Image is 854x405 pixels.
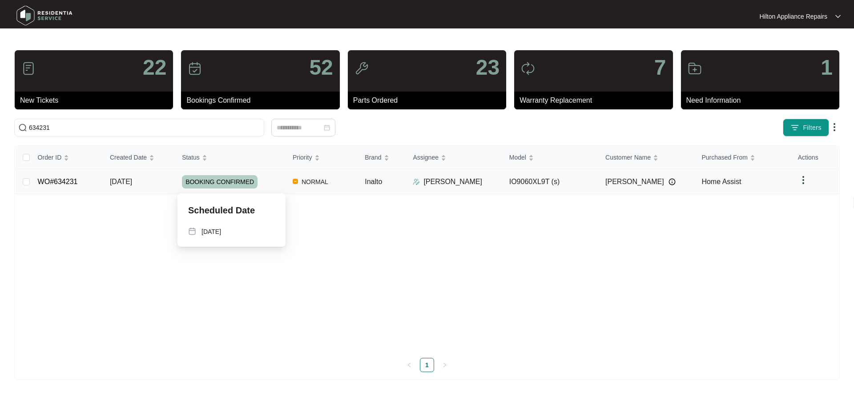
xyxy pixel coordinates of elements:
p: Bookings Confirmed [186,95,339,106]
th: Brand [358,146,406,169]
span: Filters [803,123,822,132]
img: icon [521,61,535,76]
img: map-pin [188,227,196,235]
th: Status [175,146,286,169]
p: Need Information [686,95,839,106]
input: Search by Order Id, Assignee Name, Customer Name, Brand and Model [29,123,260,132]
span: BOOKING CONFIRMED [182,175,258,188]
img: Vercel Logo [293,179,298,184]
th: Model [502,146,598,169]
p: New Tickets [20,95,173,106]
span: Assignee [413,152,439,162]
p: 52 [309,57,333,78]
span: right [442,362,447,368]
img: icon [688,61,702,76]
p: [PERSON_NAME] [423,176,482,187]
p: Parts Ordered [353,95,506,106]
th: Actions [791,146,839,169]
img: dropdown arrow [798,175,809,185]
span: NORMAL [298,176,332,187]
img: Assigner Icon [413,178,420,185]
p: 7 [654,57,666,78]
p: Warranty Replacement [520,95,673,106]
img: filter icon [790,123,799,132]
th: Priority [286,146,358,169]
th: Assignee [406,146,502,169]
img: Info icon [669,178,676,185]
p: Hilton Appliance Repairs [759,12,827,21]
button: left [402,358,416,372]
span: Purchased From [701,152,747,162]
span: Brand [365,152,381,162]
li: Next Page [438,358,452,372]
span: left [407,362,412,368]
span: Home Assist [701,178,741,185]
button: filter iconFilters [783,119,829,136]
li: Previous Page [402,358,416,372]
p: [DATE] [201,227,221,236]
img: dropdown arrow [835,14,841,19]
li: 1 [420,358,434,372]
a: 1 [420,358,434,372]
img: search-icon [18,123,27,132]
th: Order ID [31,146,103,169]
img: icon [21,61,36,76]
span: Model [509,152,526,162]
p: 22 [143,57,166,78]
th: Customer Name [598,146,694,169]
th: Created Date [103,146,175,169]
p: Scheduled Date [188,204,255,217]
span: Order ID [38,152,62,162]
span: Status [182,152,200,162]
p: 23 [476,57,500,78]
th: Purchased From [694,146,790,169]
span: [DATE] [110,178,132,185]
a: WO#634231 [38,178,78,185]
img: icon [188,61,202,76]
td: IO9060XL9T (s) [502,169,598,194]
span: Customer Name [605,152,651,162]
span: Priority [293,152,312,162]
span: Created Date [110,152,147,162]
img: residentia service logo [13,2,76,29]
img: dropdown arrow [829,122,840,132]
button: right [438,358,452,372]
span: Inalto [365,178,382,185]
img: icon [354,61,369,76]
span: [PERSON_NAME] [605,176,664,187]
p: 1 [821,57,833,78]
